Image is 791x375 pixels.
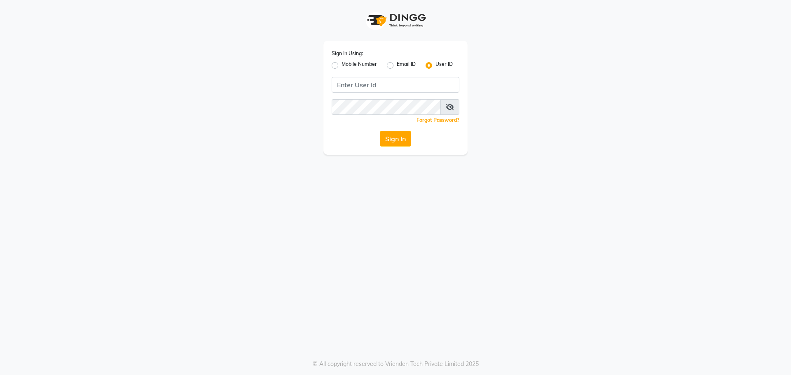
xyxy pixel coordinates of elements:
label: Email ID [397,61,416,70]
button: Sign In [380,131,411,147]
img: logo1.svg [363,8,428,33]
label: Sign In Using: [332,50,363,57]
label: Mobile Number [342,61,377,70]
label: User ID [435,61,453,70]
input: Username [332,99,441,115]
a: Forgot Password? [417,117,459,123]
input: Username [332,77,459,93]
